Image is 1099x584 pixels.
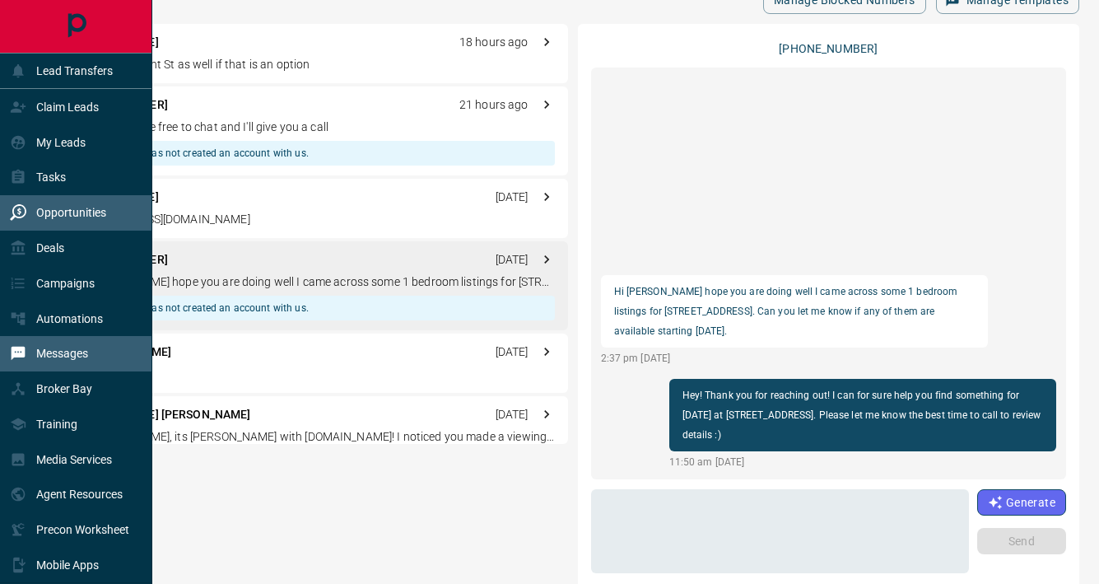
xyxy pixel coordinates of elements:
p: Also 108 garment St as well if that is an option [69,56,555,73]
p: [PERSON_NAME] [PERSON_NAME] [69,406,251,423]
p: [EMAIL_ADDRESS][DOMAIN_NAME] [69,211,555,228]
p: Ok thanks [69,366,555,383]
p: 2:37 pm [DATE] [601,351,988,366]
p: 18 hours ago [459,34,529,51]
p: Lmk when you're free to chat and I'll give you a call [69,119,555,136]
p: [PHONE_NUMBER] [779,40,878,58]
p: 11:50 am [DATE] [669,455,1056,470]
p: [DATE] [496,251,529,269]
p: Hi [PERSON_NAME], its [PERSON_NAME] with [DOMAIN_NAME]! I noticed you made a viewing request for ... [69,428,555,446]
p: 21 hours ago [459,96,529,114]
p: [DATE] [496,406,529,423]
p: Hi [PERSON_NAME] hope you are doing well I came across some 1 bedroom listings for [STREET_ADDRES... [614,282,975,341]
button: Generate [977,489,1066,516]
p: [DATE] [496,189,529,206]
div: This lead has not created an account with us. [102,141,309,166]
p: [DATE] [496,343,529,361]
p: Hi [PERSON_NAME] hope you are doing well I came across some 1 bedroom listings for [STREET_ADDRES... [69,273,555,291]
p: Hey! Thank you for reaching out! I can for sure help you find something for [DATE] at [STREET_ADD... [682,385,1043,445]
div: This lead has not created an account with us. [102,296,309,320]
